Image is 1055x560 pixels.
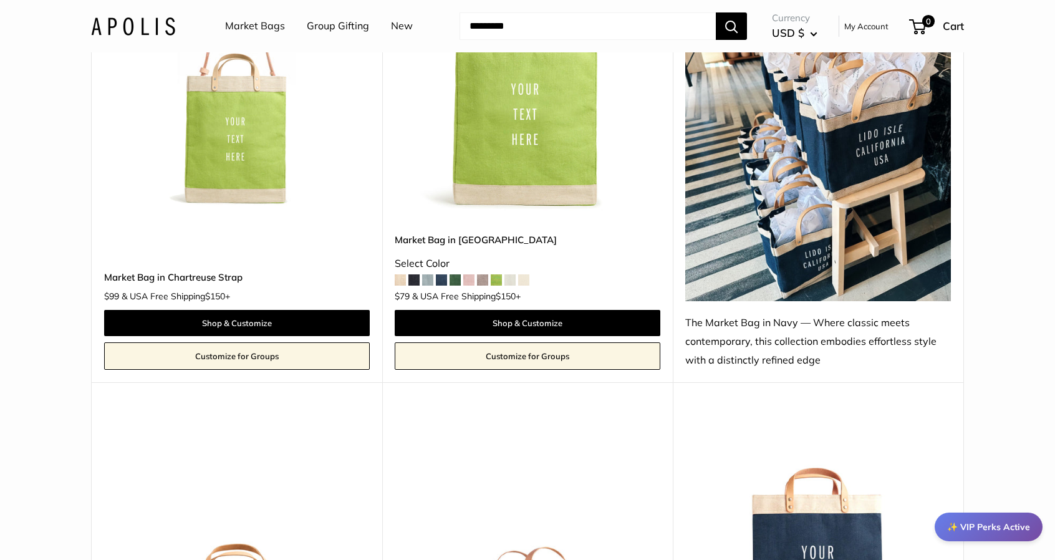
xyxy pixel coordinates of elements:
a: Market Bags [225,17,285,36]
span: $79 [395,291,410,302]
div: The Market Bag in Navy — Where classic meets contemporary, this collection embodies effortless st... [685,314,951,370]
img: Apolis [91,17,175,35]
span: $99 [104,291,119,302]
a: New [391,17,413,36]
a: Customize for Groups [395,342,660,370]
div: Select Color [395,254,660,273]
button: Search [716,12,747,40]
span: & USA Free Shipping + [122,292,230,301]
a: Shop & Customize [104,310,370,336]
button: USD $ [772,23,817,43]
input: Search... [460,12,716,40]
span: 0 [922,15,935,27]
a: Market Bag in Chartreuse Strap [104,270,370,284]
span: & USA Free Shipping + [412,292,521,301]
a: Group Gifting [307,17,369,36]
a: My Account [844,19,889,34]
a: Customize for Groups [104,342,370,370]
span: $150 [205,291,225,302]
span: Currency [772,9,817,27]
span: $150 [496,291,516,302]
span: USD $ [772,26,804,39]
div: ✨ VIP Perks Active [935,513,1043,541]
a: Market Bag in [GEOGRAPHIC_DATA] [395,233,660,247]
a: 0 Cart [910,16,964,36]
a: Shop & Customize [395,310,660,336]
span: Cart [943,19,964,32]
